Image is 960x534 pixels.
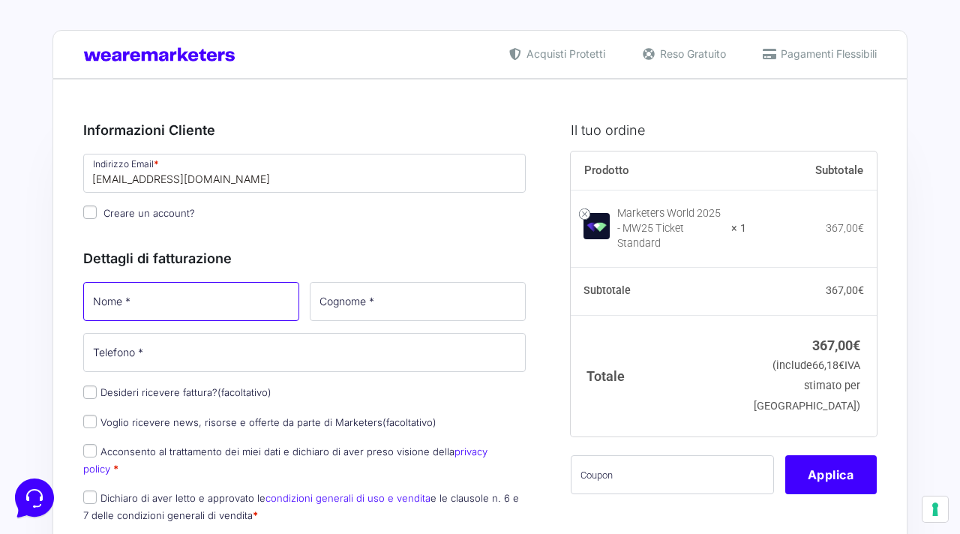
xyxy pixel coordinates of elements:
[826,222,864,234] bdi: 367,00
[731,221,746,236] strong: × 1
[231,417,253,430] p: Aiuto
[656,46,726,61] span: Reso Gratuito
[826,284,864,296] bdi: 367,00
[83,154,526,193] input: Indirizzo Email *
[160,186,276,198] a: Apri Centro Assistenza
[12,396,104,430] button: Home
[83,490,97,504] input: Dichiaro di aver letto e approvato lecondizioni generali di uso e venditae le clausole n. 6 e 7 d...
[12,475,57,520] iframe: Customerly Messenger Launcher
[583,213,610,239] img: Marketers World 2025 - MW25 Ticket Standard
[571,120,877,140] h3: Il tuo ordine
[217,386,271,398] span: (facoltativo)
[83,248,526,268] h3: Dettagli di fatturazione
[754,359,860,412] small: (include IVA stimato per [GEOGRAPHIC_DATA])
[617,206,722,251] div: Marketers World 2025 - MW25 Ticket Standard
[45,417,70,430] p: Home
[83,333,526,372] input: Telefono *
[24,186,117,198] span: Trova una risposta
[571,268,747,316] th: Subtotale
[571,455,774,494] input: Coupon
[858,284,864,296] span: €
[83,282,299,321] input: Nome *
[838,359,844,372] span: €
[746,151,877,190] th: Subtotale
[24,126,276,156] button: Inizia una conversazione
[83,120,526,140] h3: Informazioni Cliente
[812,337,860,353] bdi: 367,00
[72,84,102,114] img: dark
[24,84,54,114] img: dark
[83,492,519,521] label: Dichiaro di aver letto e approvato le e le clausole n. 6 e 7 delle condizioni generali di vendita
[83,416,436,428] label: Voglio ricevere news, risorse e offerte da parte di Marketers
[130,417,170,430] p: Messaggi
[12,12,252,36] h2: Ciao da Marketers 👋
[83,445,487,475] label: Acconsento al trattamento dei miei dati e dichiaro di aver preso visione della
[83,205,97,219] input: Creare un account?
[103,207,195,219] span: Creare un account?
[922,496,948,522] button: Le tue preferenze relative al consenso per le tecnologie di tracciamento
[523,46,605,61] span: Acquisti Protetti
[196,396,288,430] button: Aiuto
[48,84,78,114] img: dark
[382,416,436,428] span: (facoltativo)
[858,222,864,234] span: €
[97,135,221,147] span: Inizia una conversazione
[34,218,245,233] input: Cerca un articolo...
[83,444,97,457] input: Acconsento al trattamento dei miei dati e dichiaro di aver preso visione dellaprivacy policy
[571,151,747,190] th: Prodotto
[24,60,127,72] span: Le tue conversazioni
[83,386,271,398] label: Desideri ricevere fattura?
[83,385,97,399] input: Desideri ricevere fattura?(facoltativo)
[785,455,877,494] button: Applica
[104,396,196,430] button: Messaggi
[310,282,526,321] input: Cognome *
[812,359,844,372] span: 66,18
[777,46,877,61] span: Pagamenti Flessibili
[571,315,747,436] th: Totale
[265,492,430,504] a: condizioni generali di uso e vendita
[83,415,97,428] input: Voglio ricevere news, risorse e offerte da parte di Marketers(facoltativo)
[853,337,860,353] span: €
